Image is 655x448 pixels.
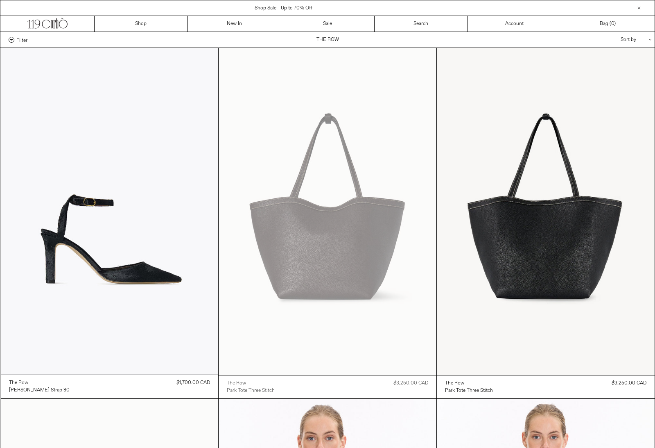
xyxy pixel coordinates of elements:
[227,387,275,394] a: Park Tote Three Stitch
[561,16,655,32] a: Bag ()
[437,48,655,375] img: The Row Park Tote Three Stitch
[611,20,616,27] span: )
[9,380,28,387] div: The Row
[611,20,614,27] span: 0
[227,380,275,387] a: The Row
[281,16,375,32] a: Sale
[219,48,436,375] img: The Row Park Tote Three Stitch
[468,16,561,32] a: Account
[255,5,312,11] a: Shop Sale - Up to 70% Off
[9,387,70,394] div: [PERSON_NAME] Strap 80
[16,37,27,43] span: Filter
[445,387,493,394] a: Park Tote Three Stitch
[9,387,70,394] a: [PERSON_NAME] Strap 80
[445,380,493,387] a: The Row
[188,16,281,32] a: New In
[375,16,468,32] a: Search
[612,380,646,387] div: $3,250.00 CAD
[227,380,246,387] div: The Row
[393,380,428,387] div: $3,250.00 CAD
[573,32,646,48] div: Sort by
[176,379,210,387] div: $1,700.00 CAD
[445,380,464,387] div: The Row
[9,379,70,387] a: The Row
[1,48,219,375] img: The Row Carla Ankle Strap
[95,16,188,32] a: Shop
